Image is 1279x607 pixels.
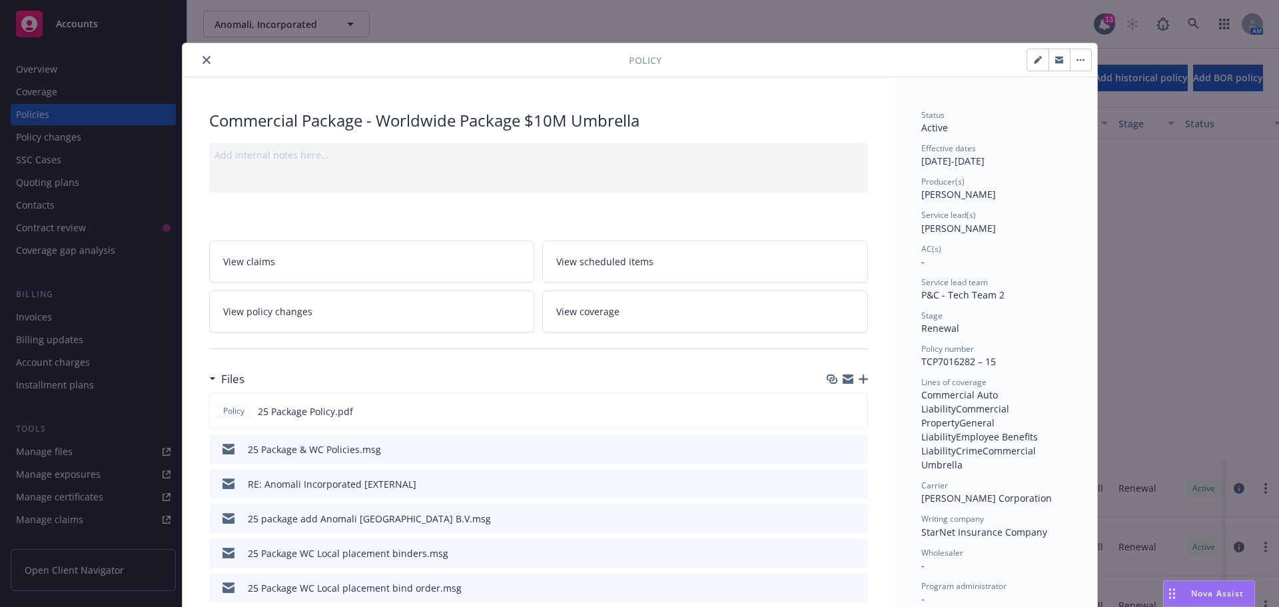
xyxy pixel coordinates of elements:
[921,376,987,388] span: Lines of coverage
[248,581,462,595] div: 25 Package WC Local placement bind order.msg
[223,255,275,269] span: View claims
[921,480,948,491] span: Carrier
[921,580,1007,592] span: Program administrator
[921,188,996,201] span: [PERSON_NAME]
[921,492,1052,504] span: [PERSON_NAME] Corporation
[921,513,984,524] span: Writing company
[921,310,943,321] span: Stage
[921,343,974,354] span: Policy number
[921,176,965,187] span: Producer(s)
[542,241,868,283] a: View scheduled items
[921,444,1039,471] span: Commercial Umbrella
[921,255,925,268] span: -
[829,404,839,418] button: download file
[921,355,996,368] span: TCP7016282 – 15
[221,370,244,388] h3: Files
[956,444,983,457] span: Crime
[829,477,840,491] button: download file
[851,546,863,560] button: preview file
[829,512,840,526] button: download file
[921,209,976,221] span: Service lead(s)
[223,304,312,318] span: View policy changes
[214,148,863,162] div: Add internal notes here...
[1163,580,1255,607] button: Nova Assist
[248,512,491,526] div: 25 package add Anomali [GEOGRAPHIC_DATA] B.V.msg
[209,370,244,388] div: Files
[209,109,868,132] div: Commercial Package - Worldwide Package $10M Umbrella
[851,512,863,526] button: preview file
[556,255,653,269] span: View scheduled items
[220,405,247,417] span: Policy
[921,289,1005,301] span: P&C - Tech Team 2
[921,547,963,558] span: Wholesaler
[921,243,941,255] span: AC(s)
[1164,581,1180,606] div: Drag to move
[1191,588,1244,599] span: Nova Assist
[829,581,840,595] button: download file
[829,546,840,560] button: download file
[248,546,448,560] div: 25 Package WC Local placement binders.msg
[921,592,925,605] span: -
[542,291,868,332] a: View coverage
[851,477,863,491] button: preview file
[248,442,381,456] div: 25 Package & WC Policies.msg
[921,109,945,121] span: Status
[921,416,997,443] span: General Liability
[921,143,976,154] span: Effective dates
[556,304,620,318] span: View coverage
[851,442,863,456] button: preview file
[921,322,959,334] span: Renewal
[629,53,661,67] span: Policy
[921,222,996,235] span: [PERSON_NAME]
[199,52,214,68] button: close
[829,442,840,456] button: download file
[209,241,535,283] a: View claims
[921,526,1047,538] span: StarNet Insurance Company
[921,402,1012,429] span: Commercial Property
[921,277,988,288] span: Service lead team
[921,143,1070,168] div: [DATE] - [DATE]
[850,404,862,418] button: preview file
[921,121,948,134] span: Active
[248,477,416,491] div: RE: Anomali Incorporated [EXTERNAL]
[209,291,535,332] a: View policy changes
[851,581,863,595] button: preview file
[258,404,353,418] span: 25 Package Policy.pdf
[921,388,1001,415] span: Commercial Auto Liability
[921,430,1041,457] span: Employee Benefits Liability
[921,559,925,572] span: -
